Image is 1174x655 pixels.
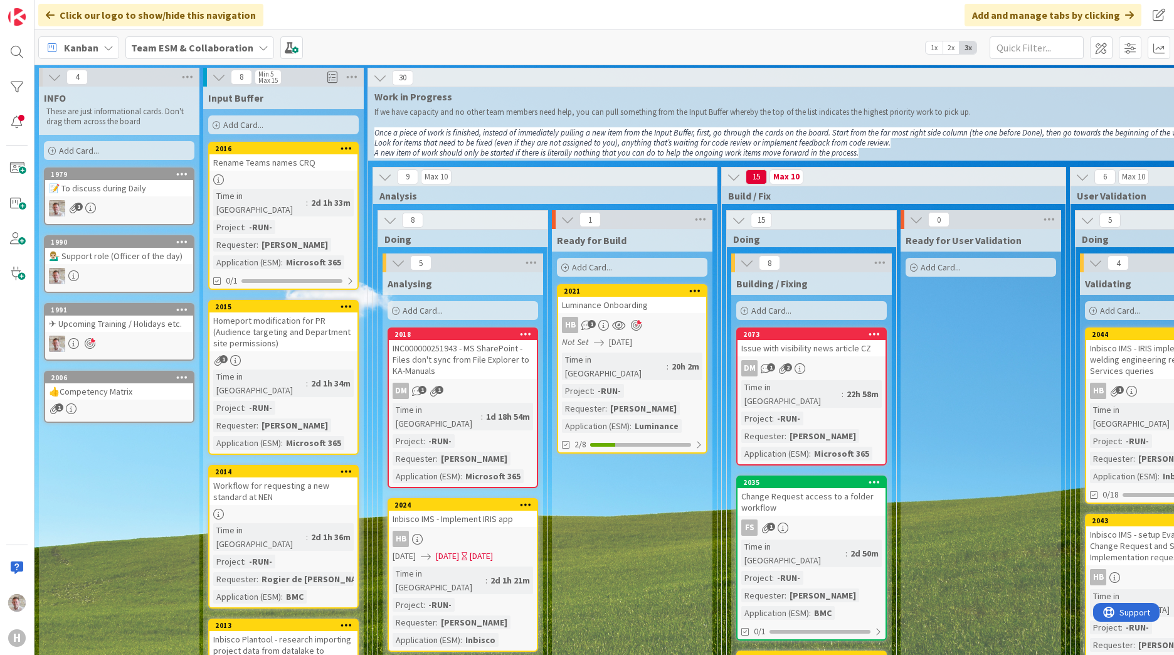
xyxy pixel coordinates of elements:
div: Max 10 [773,174,800,180]
span: Ready for Build [557,234,627,247]
div: 2014 [215,467,357,476]
span: 8 [231,70,252,85]
div: DM [393,383,409,399]
div: HB [1090,383,1106,399]
div: Requester [562,402,605,415]
div: Luminance [632,419,682,433]
div: Time in [GEOGRAPHIC_DATA] [213,370,306,397]
p: These are just informational cards. Don't drag them across the board [46,107,192,127]
span: : [281,590,283,604]
span: Validating [1085,277,1131,290]
div: DM [738,360,886,376]
div: 📝 To discuss during Daily [45,180,193,196]
span: : [281,255,283,269]
span: 8 [402,213,423,228]
div: 👍Competency Matrix [45,383,193,400]
div: -RUN- [425,598,455,612]
div: Time in [GEOGRAPHIC_DATA] [393,567,485,594]
div: 2006 [51,373,193,382]
div: Project [393,598,423,612]
div: HB [393,531,409,547]
span: Add Card... [1100,305,1140,316]
span: : [256,572,258,586]
div: [PERSON_NAME] [607,402,680,415]
div: 2018INC000000251943 - MS SharePoint - Files don't sync from File Explorer to KA-Manuals [389,329,537,379]
span: 1 [1116,386,1124,394]
div: Microsoft 365 [462,469,524,483]
span: 2x [943,41,960,54]
div: [PERSON_NAME] [258,238,331,252]
span: : [306,530,308,544]
span: 0/18 [1103,488,1119,501]
img: Rd [49,336,65,352]
div: FS [738,519,886,536]
em: Look for items that need to be fixed (even if they are not assigned to you), anything that’s wait... [374,137,891,148]
div: 2035 [738,477,886,488]
div: Luminance Onboarding [558,297,706,313]
div: 20h 2m [669,359,702,373]
div: 2014Workflow for requesting a new standard at NEN [209,466,357,505]
span: 5 [1099,213,1121,228]
div: -RUN- [246,555,275,568]
span: : [460,469,462,483]
div: 2024 [394,501,537,509]
div: 2015 [209,301,357,312]
span: : [667,359,669,373]
div: Application (ESM) [393,633,460,647]
div: -RUN- [246,220,275,234]
div: Max 10 [425,174,448,180]
div: BMC [811,606,835,620]
div: HB [558,317,706,333]
div: [DATE] [470,550,493,563]
div: 2021 [564,287,706,296]
span: 1 [219,355,228,363]
div: 2d 1h 21m [487,573,533,587]
span: Analysis [379,189,701,202]
div: Application (ESM) [741,606,809,620]
span: 1 [579,212,601,227]
div: Max 10 [1122,174,1145,180]
span: 1 [435,386,443,394]
span: 4 [1108,255,1129,270]
div: -RUN- [774,412,803,425]
div: Rename Teams names CRQ [209,154,357,171]
div: Time in [GEOGRAPHIC_DATA] [213,523,306,551]
span: : [1133,452,1135,466]
span: 0 [928,212,949,227]
div: Rd [45,200,193,216]
span: 8 [759,255,780,270]
div: Requester [1090,638,1133,652]
span: 1 [55,403,63,412]
span: 1 [767,363,775,371]
div: Requester [741,429,785,443]
div: Requester [393,452,436,466]
div: Max 15 [258,77,278,83]
span: Add Card... [572,262,612,273]
i: Not Set [562,336,589,348]
div: Project [741,571,772,585]
div: 2016 [215,144,357,153]
div: 2021Luminance Onboarding [558,285,706,313]
span: Analysing [388,277,432,290]
div: Requester [393,615,436,629]
div: 2073Issue with visibility news article CZ [738,329,886,356]
div: Microsoft 365 [283,255,344,269]
div: 1979 [45,169,193,180]
span: : [1121,620,1123,634]
div: Rd [45,268,193,284]
div: -RUN- [425,434,455,448]
div: 2013 [215,621,357,630]
span: Add Card... [223,119,263,130]
div: [PERSON_NAME] [786,588,859,602]
div: Requester [213,418,256,432]
span: : [423,434,425,448]
span: Build / Fix [728,189,1050,202]
div: Min 5 [258,71,273,77]
div: Application (ESM) [741,447,809,461]
span: : [244,220,246,234]
div: HB [1090,569,1106,585]
div: 1d 18h 54m [483,410,533,423]
div: 1990 [45,237,193,248]
div: 2016 [209,143,357,154]
span: Input Buffer [208,92,263,104]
